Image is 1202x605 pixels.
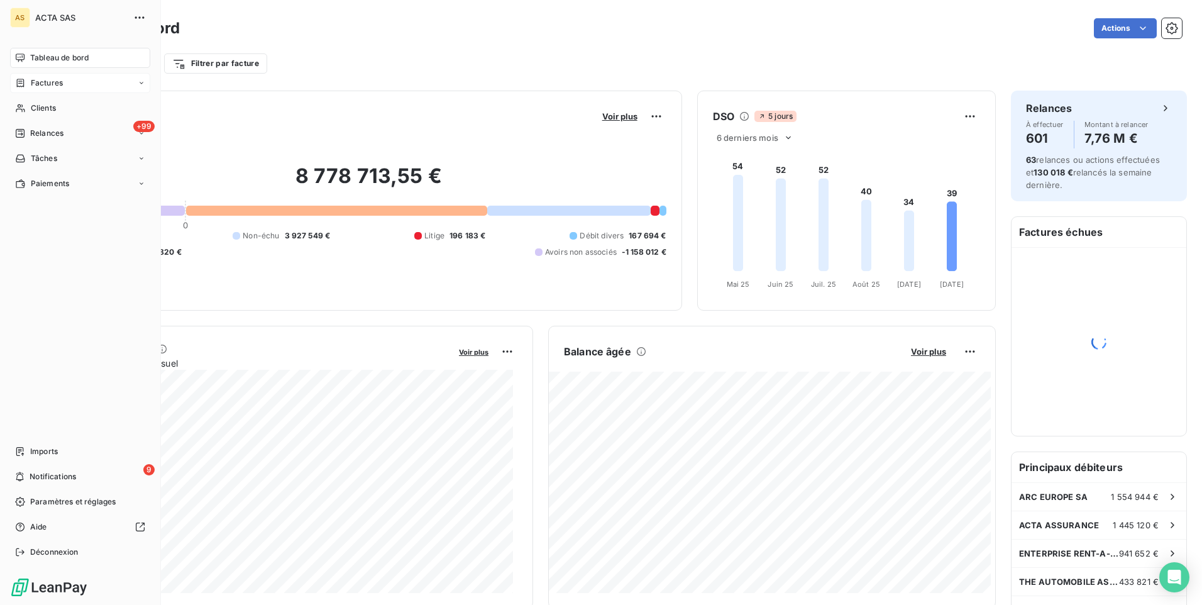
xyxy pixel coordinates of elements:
h2: 8 778 713,55 € [71,164,666,201]
span: 941 652 € [1119,548,1159,558]
span: Avoirs non associés [545,247,617,258]
span: Débit divers [580,230,624,241]
span: Relances [30,128,63,139]
span: Imports [30,446,58,457]
h6: DSO [713,109,734,124]
span: +99 [133,121,155,132]
span: Litige [424,230,444,241]
tspan: Juin 25 [768,280,793,289]
span: 196 183 € [449,230,485,241]
tspan: Mai 25 [726,280,749,289]
h4: 7,76 M € [1084,128,1149,148]
span: Aide [30,521,47,533]
a: Aide [10,517,150,537]
span: Notifications [30,471,76,482]
h6: Relances [1026,101,1072,116]
tspan: [DATE] [940,280,964,289]
tspan: Août 25 [852,280,880,289]
span: ACTA ASSURANCE [1019,520,1099,530]
button: Voir plus [907,346,950,357]
span: Tâches [31,153,57,164]
span: 0 [183,220,188,230]
span: Factures [31,77,63,89]
div: AS [10,8,30,28]
h4: 601 [1026,128,1064,148]
span: ENTERPRISE RENT-A-CAR - CITER SA [1019,548,1119,558]
span: Paramètres et réglages [30,496,116,508]
h6: Principaux débiteurs [1012,452,1186,482]
span: -1 158 012 € [622,247,666,258]
h6: Balance âgée [564,344,631,359]
tspan: [DATE] [897,280,921,289]
span: THE AUTOMOBILE ASSOCIATION [1019,577,1119,587]
span: Tableau de bord [30,52,89,64]
span: ACTA SAS [35,13,126,23]
h6: Factures échues [1012,217,1186,247]
span: À effectuer [1026,121,1064,128]
span: Chiffre d'affaires mensuel [71,357,450,370]
tspan: Juil. 25 [811,280,836,289]
button: Voir plus [598,111,641,122]
span: 9 [143,464,155,475]
div: Open Intercom Messenger [1159,562,1189,592]
span: Montant à relancer [1084,121,1149,128]
img: Logo LeanPay [10,577,88,597]
span: 130 018 € [1034,167,1072,177]
span: Non-échu [243,230,279,241]
span: 1 445 120 € [1113,520,1159,530]
button: Actions [1094,18,1157,38]
span: 63 [1026,155,1036,165]
span: Paiements [31,178,69,189]
span: 1 554 944 € [1111,492,1159,502]
span: Déconnexion [30,547,79,558]
span: Clients [31,103,56,114]
span: Voir plus [459,348,488,357]
span: ARC EUROPE SA [1019,492,1088,502]
span: 5 jours [754,111,797,122]
span: 433 821 € [1119,577,1159,587]
span: relances ou actions effectuées et relancés la semaine dernière. [1026,155,1160,190]
span: Voir plus [911,347,946,357]
span: 3 927 549 € [285,230,331,241]
span: 167 694 € [629,230,666,241]
button: Voir plus [455,346,492,357]
button: Filtrer par facture [164,53,267,74]
span: Voir plus [602,111,637,121]
span: 6 derniers mois [717,133,778,143]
